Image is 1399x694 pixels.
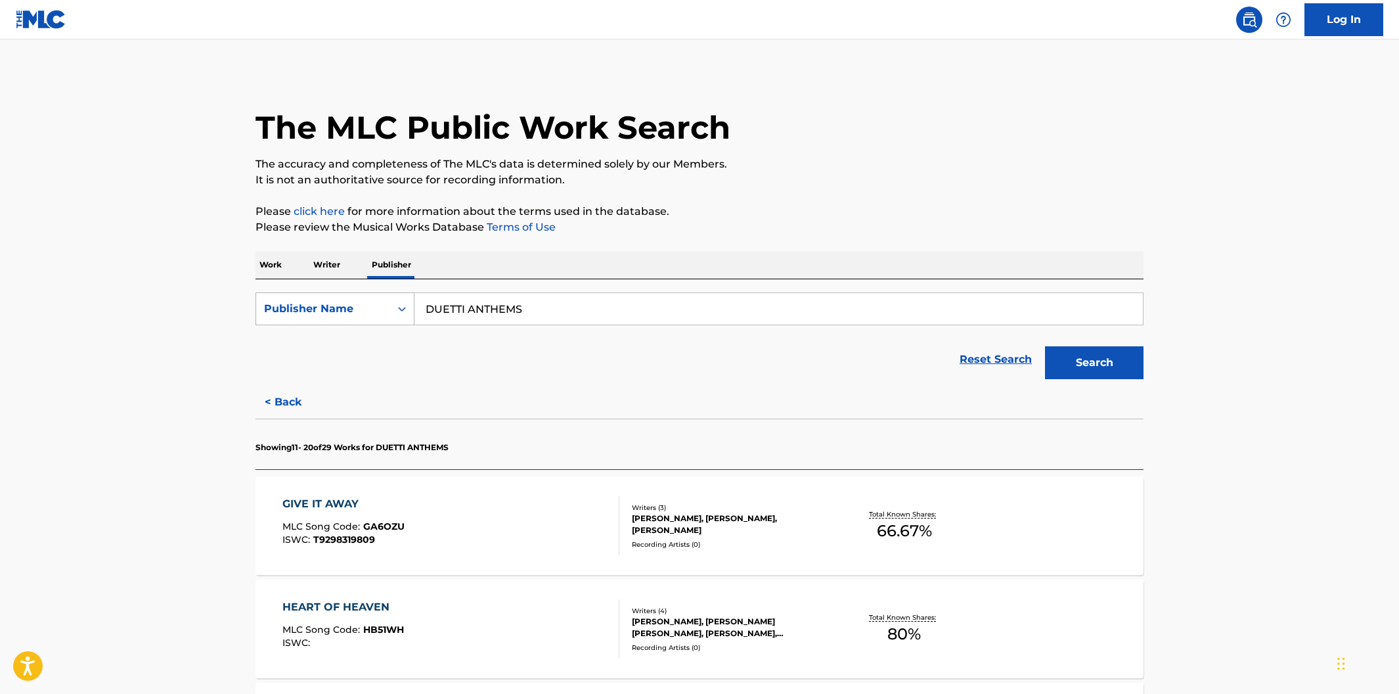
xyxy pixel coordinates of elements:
iframe: Chat Widget [1333,631,1399,694]
div: Drag [1337,644,1345,683]
a: Log In [1304,3,1383,36]
span: 80 % [887,622,921,646]
a: Terms of Use [484,221,556,233]
span: MLC Song Code : [282,520,363,532]
p: Writer [309,251,344,279]
button: Search [1045,346,1144,379]
div: Writers ( 3 ) [632,503,830,513]
h1: The MLC Public Work Search [255,108,730,147]
span: MLC Song Code : [282,624,363,636]
p: The accuracy and completeness of The MLC's data is determined solely by our Members. [255,156,1144,172]
p: Please review the Musical Works Database [255,220,1144,235]
p: It is not an authoritative source for recording information. [255,172,1144,188]
p: Total Known Shares: [869,613,939,622]
p: Showing 11 - 20 of 29 Works for DUETTI ANTHEMS [255,442,449,453]
span: ISWC : [282,534,313,545]
div: [PERSON_NAME], [PERSON_NAME], [PERSON_NAME] [632,513,830,536]
div: Writers ( 4 ) [632,606,830,616]
span: 66.67 % [877,519,932,543]
button: < Back [255,386,334,419]
a: HEART OF HEAVENMLC Song Code:HB51WHISWC:Writers (4)[PERSON_NAME], [PERSON_NAME] [PERSON_NAME], [P... [255,580,1144,678]
span: HB51WH [363,624,404,636]
form: Search Form [255,292,1144,386]
div: [PERSON_NAME], [PERSON_NAME] [PERSON_NAME], [PERSON_NAME], [PERSON_NAME] [632,616,830,639]
div: HEART OF HEAVEN [282,599,404,615]
p: Total Known Shares: [869,509,939,519]
div: Help [1270,7,1297,33]
img: MLC Logo [16,10,66,29]
div: GIVE IT AWAY [282,496,405,512]
div: Recording Artists ( 0 ) [632,643,830,653]
p: Work [255,251,286,279]
p: Publisher [368,251,415,279]
a: click here [294,205,345,218]
span: ISWC : [282,637,313,649]
a: GIVE IT AWAYMLC Song Code:GA6OZUISWC:T9298319809Writers (3)[PERSON_NAME], [PERSON_NAME], [PERSON_... [255,476,1144,575]
div: Recording Artists ( 0 ) [632,540,830,549]
div: Publisher Name [264,301,382,317]
a: Public Search [1236,7,1262,33]
a: Reset Search [953,345,1038,374]
p: Please for more information about the terms used in the database. [255,204,1144,220]
img: help [1276,12,1291,28]
span: T9298319809 [313,534,375,545]
img: search [1241,12,1257,28]
span: GA6OZU [363,520,405,532]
